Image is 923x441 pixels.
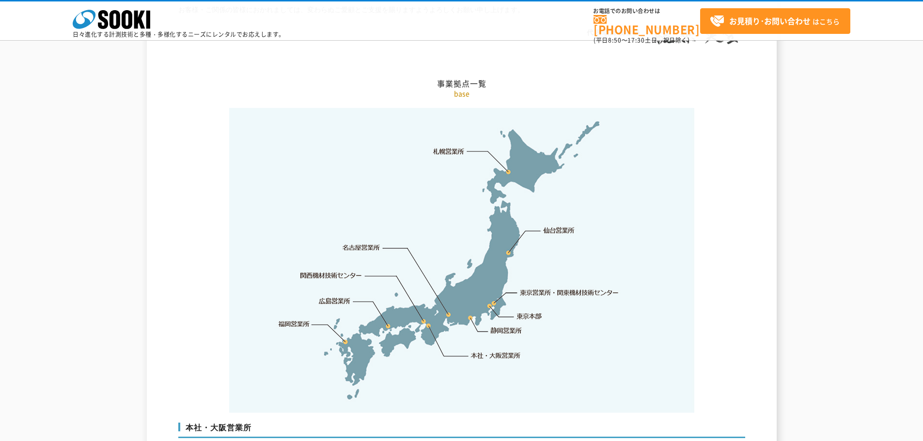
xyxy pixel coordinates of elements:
a: 静岡営業所 [490,326,522,335]
span: 17:30 [627,36,645,45]
a: 仙台営業所 [543,226,575,235]
span: はこちら [710,14,840,29]
img: 事業拠点一覧 [229,108,694,413]
a: 本社・大阪営業所 [470,350,521,360]
a: 東京営業所・関東機材技術センター [520,288,620,297]
p: 日々進化する計測技術と多種・多様化するニーズにレンタルでお応えします。 [73,31,285,37]
span: 8:50 [608,36,622,45]
strong: お見積り･お問い合わせ [729,15,811,27]
a: お見積り･お問い合わせはこちら [700,8,850,34]
span: お電話でのお問い合わせは [594,8,700,14]
a: 関西機材技術センター [300,271,362,280]
a: 東京本部 [517,312,542,321]
a: 札幌営業所 [433,146,465,156]
a: 福岡営業所 [278,319,310,329]
a: 名古屋営業所 [343,243,380,253]
p: base [178,89,745,99]
h3: 本社・大阪営業所 [178,423,745,438]
a: 広島営業所 [319,296,351,305]
span: (平日 ～ 土日、祝日除く) [594,36,689,45]
a: [PHONE_NUMBER] [594,15,700,35]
